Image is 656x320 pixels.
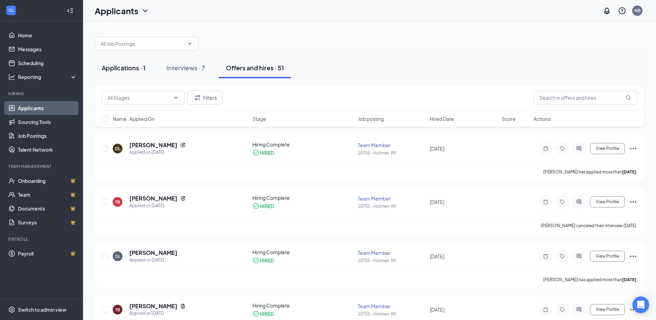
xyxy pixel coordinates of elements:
svg: Reapply [180,142,186,148]
div: Applied on [DATE] [129,149,186,156]
div: Switch to admin view [18,306,66,313]
div: Team Member [358,195,426,202]
svg: ActiveChat [575,199,583,205]
div: Applied on [DATE] [129,310,186,317]
svg: Filter [193,94,202,102]
svg: CheckmarkCircle [252,257,259,264]
span: View Profile [596,254,619,259]
button: View Profile [590,251,625,262]
svg: Ellipses [629,144,637,153]
div: 10755 - Holmen. WI [358,203,426,209]
svg: Reapply [180,196,186,201]
a: Sourcing Tools [18,115,77,129]
b: [DATE] [622,277,636,282]
svg: MagnifyingGlass [626,95,631,100]
svg: QuestionInfo [618,7,626,15]
div: Hiring Complete [252,302,354,309]
div: Open Intercom Messenger [632,296,649,313]
div: Interviews · 7 [166,63,205,72]
button: View Profile [590,196,625,207]
svg: Tag [558,307,566,312]
svg: Note [542,199,550,205]
p: [PERSON_NAME] has applied more than . [543,169,637,175]
h5: [PERSON_NAME] [129,302,177,310]
div: DL [115,254,120,259]
svg: Collapse [67,7,74,14]
div: 10755 - Holmen. WI [358,150,426,156]
svg: Tag [558,199,566,205]
span: View Profile [596,146,619,151]
span: Name · Applied On [113,115,155,122]
svg: ActiveChat [575,307,583,312]
span: Hired Date [430,115,454,122]
a: Applicants [18,101,77,115]
svg: Ellipses [629,305,637,314]
h5: [PERSON_NAME] [129,141,177,149]
span: [DATE] [430,306,444,313]
svg: ActiveChat [575,146,583,151]
span: Actions [534,115,551,122]
div: Applications · 1 [102,63,146,72]
button: Filter Filters [187,91,223,105]
svg: ActiveChat [575,254,583,259]
input: All Job Postings [101,40,184,47]
svg: CheckmarkCircle [252,149,259,156]
svg: Settings [8,306,15,313]
a: Talent Network [18,143,77,157]
span: Stage [252,115,266,122]
svg: Tag [558,254,566,259]
a: Messages [18,42,77,56]
a: Scheduling [18,56,77,70]
div: Hiring Complete [252,141,354,148]
span: [DATE] [430,253,444,259]
div: [PERSON_NAME] canceled their interview [DATE]. [541,222,637,229]
h5: [PERSON_NAME] [129,249,177,257]
div: Team Member [358,142,426,149]
div: HIRED [260,257,274,264]
a: TeamCrown [18,188,77,202]
button: View Profile [590,304,625,315]
svg: Notifications [603,7,611,15]
div: Applied on [DATE] [129,202,186,209]
svg: CheckmarkCircle [252,203,259,210]
input: All Stages [108,94,170,101]
svg: Note [542,254,550,259]
span: View Profile [596,307,619,312]
svg: Document [180,303,186,309]
svg: Ellipses [629,252,637,260]
div: Hiring Complete [252,249,354,256]
svg: CheckmarkCircle [252,310,259,317]
span: Score [502,115,516,122]
span: [DATE] [430,145,444,152]
a: Job Postings [18,129,77,143]
div: Payroll [8,236,76,242]
div: HIRED [260,149,274,156]
div: TB [115,307,120,313]
svg: Ellipses [629,198,637,206]
svg: ChevronDown [141,7,149,15]
div: Applied on [DATE] [129,257,177,264]
a: PayrollCrown [18,247,77,260]
a: OnboardingCrown [18,174,77,188]
span: Job posting [358,115,384,122]
h5: [PERSON_NAME] [129,195,177,202]
div: Hiring Complete [252,194,354,201]
b: [DATE] [622,169,636,175]
a: Home [18,28,77,42]
p: [PERSON_NAME] has applied more than . [543,277,637,283]
input: Search in offers and hires [534,91,637,105]
svg: WorkstreamLogo [8,7,15,14]
h1: Applicants [95,5,138,17]
div: 10755 - Holmen. WI [358,258,426,264]
div: NB [635,8,640,14]
div: Hiring [8,91,76,97]
div: DL [115,146,120,152]
div: TB [115,199,120,205]
a: DocumentsCrown [18,202,77,215]
div: Reporting [18,73,77,80]
div: 10755 - Holmen. WI [358,311,426,317]
div: Team Member [358,303,426,310]
div: HIRED [260,310,274,317]
svg: Note [542,307,550,312]
svg: ChevronDown [173,95,179,100]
